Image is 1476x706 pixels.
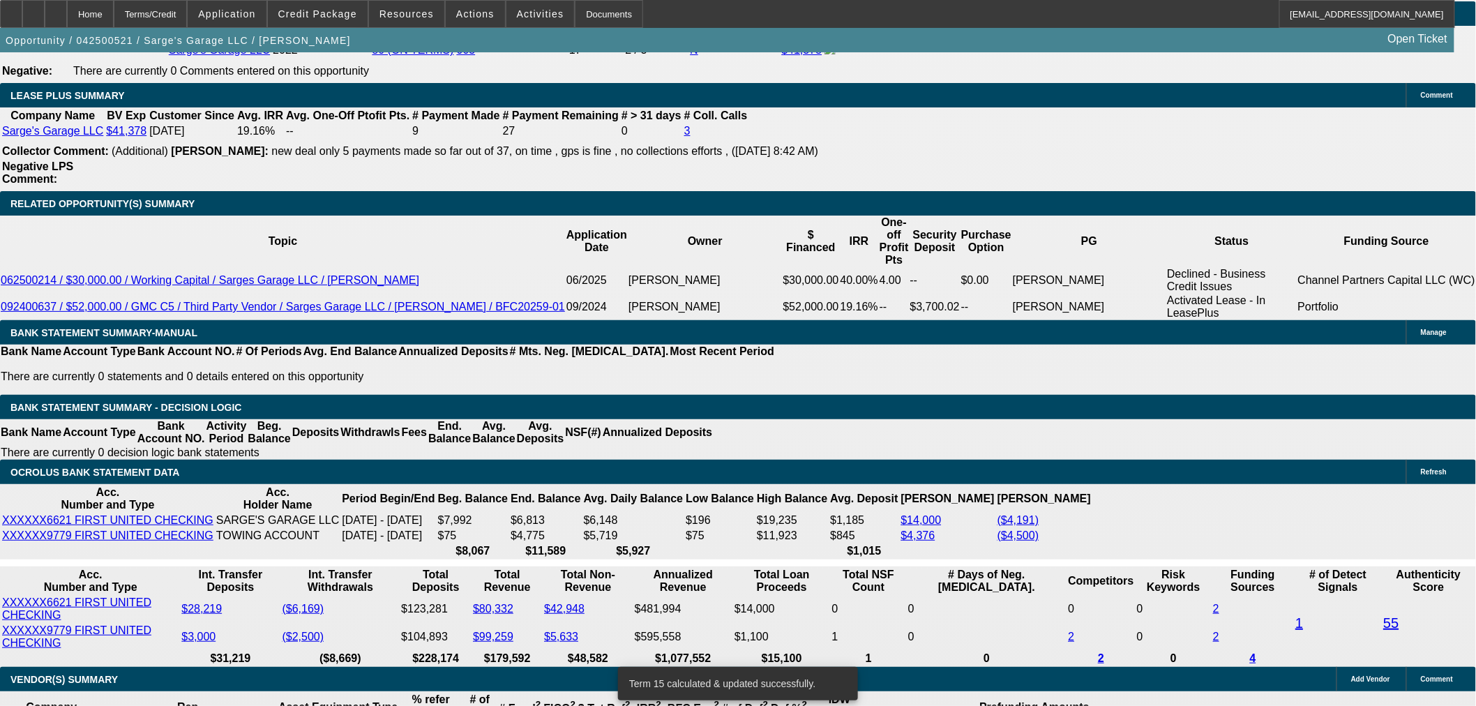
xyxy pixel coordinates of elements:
[583,513,684,527] td: $6,148
[1383,615,1399,631] a: 55
[756,513,828,527] td: $19,235
[2,596,151,621] a: XXXXXX6621 FIRST UNITED CHECKING
[2,514,213,526] a: XXXXXX6621 FIRST UNITED CHECKING
[1136,652,1211,666] th: 0
[1166,216,1297,267] th: Status
[437,544,509,558] th: $8,067
[1098,652,1104,664] a: 2
[137,419,206,446] th: Bank Account NO.
[997,529,1039,541] a: ($4,500)
[510,513,581,527] td: $6,813
[237,110,283,121] b: Avg. IRR
[564,419,602,446] th: NSF(#)
[107,110,146,121] b: BV Exp
[1383,568,1475,594] th: Authenticity Score
[1,486,214,512] th: Acc. Number and Type
[634,568,732,594] th: Annualized Revenue
[206,419,248,446] th: Activity Period
[879,267,910,294] td: 4.00
[340,419,400,446] th: Withdrawls
[188,1,266,27] button: Application
[149,110,234,121] b: Customer Since
[472,652,542,666] th: $179,592
[1012,267,1166,294] td: [PERSON_NAME]
[901,529,935,541] a: $4,376
[181,631,216,643] a: $3,000
[879,216,910,267] th: One-off Profit Pts
[1250,652,1256,664] a: 4
[472,419,515,446] th: Avg. Balance
[1421,91,1453,99] span: Comment
[2,624,151,649] a: XXXXXX9779 FIRST UNITED CHECKING
[503,110,619,121] b: # Payment Remaining
[908,596,1067,622] td: 0
[271,145,818,157] span: new deal only 5 payments made so far out of 37, on time , gps is fine , no collections efforts , ...
[6,35,351,46] span: Opportunity / 042500521 / Sarge's Garage LLC / [PERSON_NAME]
[412,124,500,138] td: 9
[510,544,581,558] th: $11,589
[473,603,513,615] a: $80,332
[283,603,324,615] a: ($6,169)
[783,267,840,294] td: $30,000.00
[602,419,713,446] th: Annualized Deposits
[1,370,774,383] p: There are currently 0 statements and 0 details entered on this opportunity
[908,652,1067,666] th: 0
[510,486,581,512] th: End. Balance
[840,267,879,294] td: 40.00%
[456,8,495,20] span: Actions
[829,529,898,543] td: $845
[437,513,509,527] td: $7,992
[1067,596,1134,622] td: 0
[1067,568,1134,594] th: Competitors
[1,301,565,313] a: 092400637 / $52,000.00 / GMC C5 / Third Party Vendor / Sarges Garage LLC / [PERSON_NAME] / BFC202...
[1213,631,1219,643] a: 2
[910,294,961,320] td: $3,700.02
[756,529,828,543] td: $11,923
[1351,675,1390,683] span: Add Vendor
[684,125,691,137] a: 3
[544,631,578,643] a: $5,633
[437,486,509,512] th: Beg. Balance
[149,124,235,138] td: [DATE]
[756,486,828,512] th: High Balance
[1166,294,1297,320] td: Activated Lease - In LeasePlus
[1166,267,1297,294] td: Declined - Business Credit Issues
[685,513,755,527] td: $196
[236,345,303,359] th: # Of Periods
[10,90,125,101] span: LEASE PLUS SUMMARY
[10,402,242,413] span: Bank Statement Summary - Decision Logic
[997,514,1039,526] a: ($4,191)
[635,603,732,615] div: $481,994
[831,596,906,622] td: 0
[400,596,471,622] td: $123,281
[278,8,357,20] span: Credit Package
[62,419,137,446] th: Account Type
[10,674,118,685] span: VENDOR(S) SUMMARY
[282,652,400,666] th: ($8,669)
[543,568,633,594] th: Total Non-Revenue
[473,631,513,643] a: $99,259
[1297,267,1476,294] td: Channel Partners Capital LLC (WC)
[1212,568,1293,594] th: Funding Sources
[1297,294,1476,320] td: Portfolio
[472,568,542,594] th: Total Revenue
[628,216,782,267] th: Owner
[583,544,684,558] th: $5,927
[369,1,444,27] button: Resources
[1,568,179,594] th: Acc. Number and Type
[879,294,910,320] td: --
[379,8,434,20] span: Resources
[908,568,1067,594] th: # Days of Neg. [MEDICAL_DATA].
[428,419,472,446] th: End. Balance
[181,568,280,594] th: Int. Transfer Deposits
[181,603,222,615] a: $28,219
[216,529,340,543] td: TOWING ACCOUNT
[506,1,575,27] button: Activities
[341,513,435,527] td: [DATE] - [DATE]
[517,8,564,20] span: Activities
[2,529,213,541] a: XXXXXX9779 FIRST UNITED CHECKING
[1012,294,1166,320] td: [PERSON_NAME]
[901,486,995,512] th: [PERSON_NAME]
[510,529,581,543] td: $4,775
[2,65,52,77] b: Negative:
